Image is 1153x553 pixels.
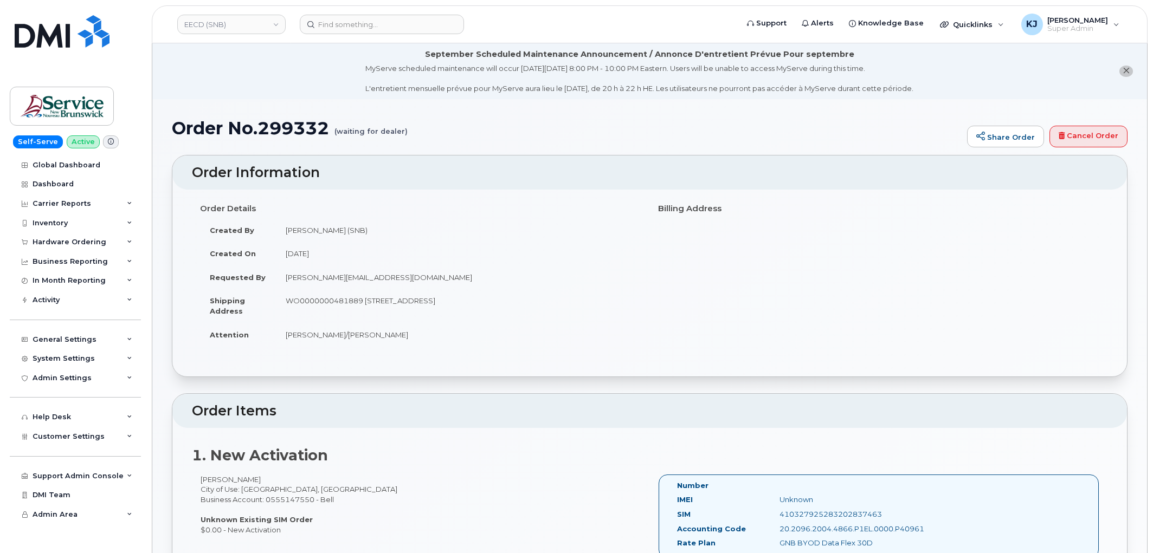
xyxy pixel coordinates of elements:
strong: Attention [210,330,249,339]
button: close notification [1119,66,1133,77]
strong: Requested By [210,273,266,282]
div: GNB BYOD Data Flex 30D [771,538,915,548]
strong: Unknown Existing SIM Order [201,515,313,524]
strong: 1. New Activation [192,446,328,464]
label: Rate Plan [677,538,716,548]
label: SIM [677,509,691,519]
a: Cancel Order [1049,126,1128,147]
div: September Scheduled Maintenance Announcement / Annonce D'entretient Prévue Pour septembre [425,49,854,60]
td: [PERSON_NAME]/[PERSON_NAME] [276,323,642,347]
h1: Order No.299332 [172,119,962,138]
div: 20.2096.2004.4866.P1EL.0000.P40961 [771,524,915,534]
td: [PERSON_NAME] (SNB) [276,218,642,242]
div: 410327925283202837463 [771,509,915,519]
strong: Shipping Address [210,296,245,315]
td: [PERSON_NAME][EMAIL_ADDRESS][DOMAIN_NAME] [276,265,642,289]
small: (waiting for dealer) [334,119,408,135]
h2: Order Items [192,404,1107,419]
h4: Order Details [200,204,642,213]
td: [DATE] [276,242,642,265]
label: Accounting Code [677,524,746,534]
h2: Order Information [192,165,1107,180]
strong: Created By [210,226,254,235]
label: IMEI [677,495,693,505]
a: Share Order [967,126,1044,147]
td: WO0000000481889 [STREET_ADDRESS] [276,289,642,322]
label: Number [677,480,708,491]
strong: Created On [210,249,256,258]
div: Unknown [771,495,915,505]
h4: Billing Address [658,204,1100,213]
div: [PERSON_NAME] City of Use: [GEOGRAPHIC_DATA], [GEOGRAPHIC_DATA] Business Account: 0555147550 - Be... [192,474,650,535]
div: MyServe scheduled maintenance will occur [DATE][DATE] 8:00 PM - 10:00 PM Eastern. Users will be u... [365,63,913,94]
